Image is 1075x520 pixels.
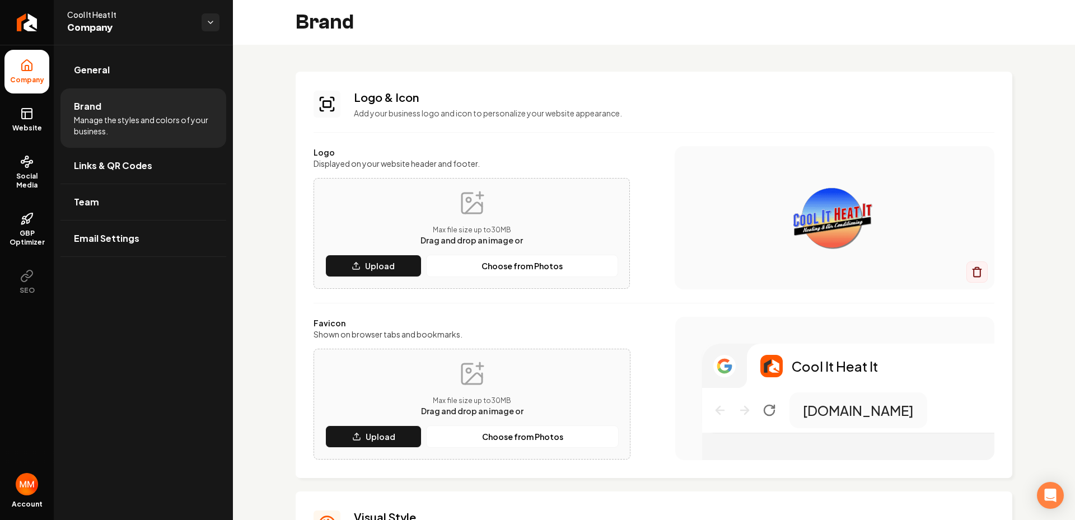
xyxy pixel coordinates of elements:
span: Social Media [4,172,49,190]
a: GBP Optimizer [4,203,49,256]
a: General [60,52,226,88]
a: Email Settings [60,221,226,256]
a: Social Media [4,146,49,199]
a: Website [4,98,49,142]
label: Favicon [314,317,630,329]
p: Cool It Heat It [792,357,878,375]
span: Links & QR Codes [74,159,152,172]
p: Upload [365,260,395,271]
button: SEO [4,260,49,304]
h3: Logo & Icon [354,90,994,105]
span: GBP Optimizer [4,229,49,247]
img: Logo [697,173,972,263]
span: Account [12,500,43,509]
img: Matthew Meyer [16,473,38,495]
img: Rebolt Logo [17,13,38,31]
p: Choose from Photos [482,260,563,271]
p: [DOMAIN_NAME] [803,401,914,419]
span: SEO [15,286,39,295]
button: Open user button [16,473,38,495]
span: Company [6,76,49,85]
p: Add your business logo and icon to personalize your website appearance. [354,107,994,119]
span: Manage the styles and colors of your business. [74,114,213,137]
button: Choose from Photos [426,425,619,448]
p: Choose from Photos [482,431,563,442]
span: Brand [74,100,101,113]
span: General [74,63,110,77]
span: Company [67,20,193,36]
span: Drag and drop an image or [421,406,524,416]
label: Logo [314,147,630,158]
label: Shown on browser tabs and bookmarks. [314,329,630,340]
a: Links & QR Codes [60,148,226,184]
img: Logo [760,355,783,377]
div: Open Intercom Messenger [1037,482,1064,509]
span: Website [8,124,46,133]
p: Max file size up to 30 MB [420,226,523,235]
p: Max file size up to 30 MB [421,396,524,405]
h2: Brand [296,11,354,34]
span: Cool It Heat It [67,9,193,20]
button: Upload [325,425,422,448]
p: Upload [366,431,395,442]
label: Displayed on your website header and footer. [314,158,630,169]
span: Team [74,195,99,209]
a: Team [60,184,226,220]
span: Email Settings [74,232,139,245]
button: Choose from Photos [426,255,618,277]
span: Drag and drop an image or [420,235,523,245]
button: Upload [325,255,422,277]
